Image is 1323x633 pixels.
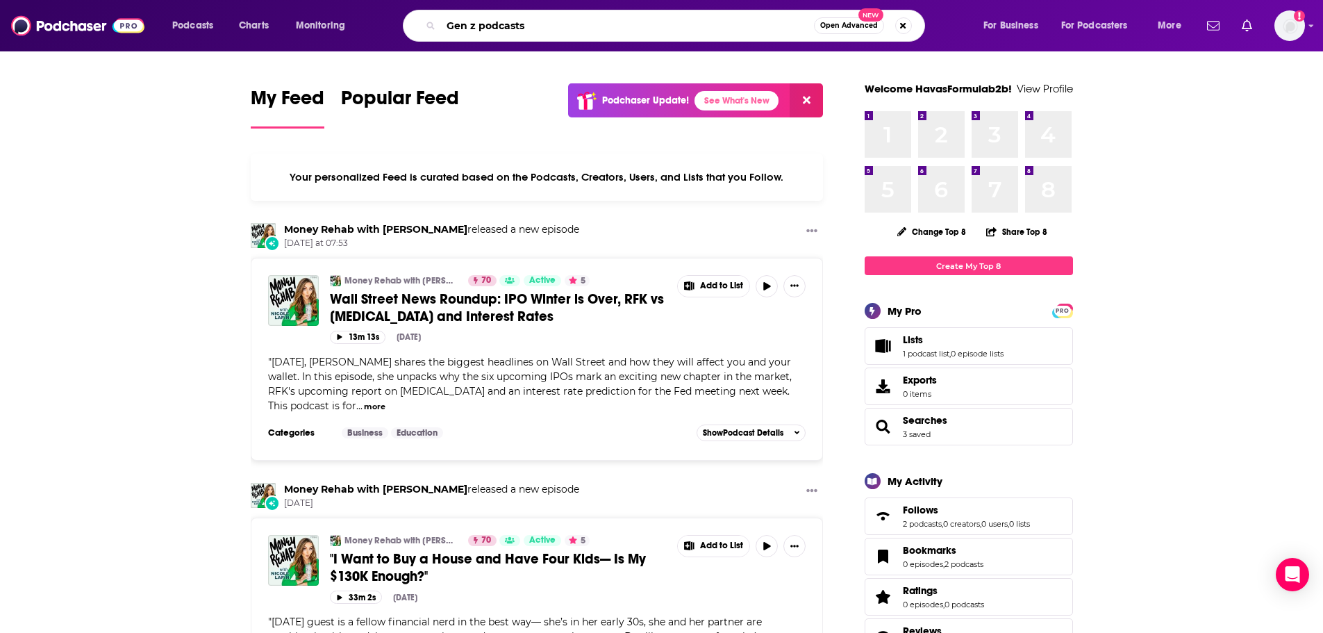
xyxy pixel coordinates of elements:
img: Money Rehab with Nicole Lapin [251,483,276,508]
div: Open Intercom Messenger [1276,558,1309,591]
a: Create My Top 8 [865,256,1073,275]
span: Follows [865,498,1073,535]
a: 0 lists [1009,519,1030,529]
a: Ratings [903,584,984,597]
a: Searches [869,417,897,436]
span: , [943,559,945,569]
span: Follows [903,504,938,516]
span: Active [529,274,556,288]
button: Show More Button [783,535,806,557]
a: Bookmarks [903,544,983,557]
span: Bookmarks [865,538,1073,575]
h3: Categories [268,427,331,438]
span: "I Want to Buy a House and Have Four Kids— Is My $130K Enough?" [330,550,646,585]
span: ... [356,400,363,412]
a: 1 podcast list [903,349,949,359]
span: 70 [481,534,491,548]
a: Business [342,427,388,438]
a: 70 [468,275,497,286]
span: Lists [865,327,1073,365]
a: 0 creators [943,519,980,529]
div: New Episode [265,495,280,511]
a: See What's New [694,91,779,110]
a: Lists [903,334,1004,346]
a: 3 saved [903,429,931,439]
span: , [949,349,951,359]
button: ShowPodcast Details [697,425,806,441]
a: Money Rehab with [PERSON_NAME] [344,275,459,286]
span: Add to List [700,281,743,291]
span: , [942,519,943,529]
a: 0 episode lists [951,349,1004,359]
img: "I Want to Buy a House and Have Four Kids— Is My $130K Enough?" [268,535,319,586]
span: Monitoring [296,16,345,35]
h3: released a new episode [284,483,579,496]
div: New Episode [265,236,280,251]
div: My Pro [888,304,922,318]
button: open menu [286,15,363,37]
a: Active [524,535,561,546]
button: Show More Button [783,275,806,297]
span: Add to List [700,541,743,551]
div: Your personalized Feed is curated based on the Podcasts, Creators, Users, and Lists that you Follow. [251,154,824,201]
span: Logged in as HavasFormulab2b [1274,10,1305,41]
a: View Profile [1017,82,1073,95]
button: open menu [163,15,231,37]
span: Open Advanced [820,22,878,29]
span: For Podcasters [1061,16,1128,35]
button: Show profile menu [1274,10,1305,41]
a: "I Want to Buy a House and Have Four Kids— Is My $130K Enough?" [330,550,667,585]
span: For Business [983,16,1038,35]
button: open menu [974,15,1056,37]
span: More [1158,16,1181,35]
a: Follows [903,504,1030,516]
div: My Activity [888,475,942,488]
img: Wall Street News Roundup: IPO Winter is Over, RFK vs Tylenol and Interest Rates [268,275,319,326]
a: My Feed [251,86,324,129]
span: 70 [481,274,491,288]
button: Change Top 8 [889,223,975,240]
button: open menu [1148,15,1199,37]
span: Wall Street News Roundup: IPO Winter is Over, RFK vs [MEDICAL_DATA] and Interest Rates [330,290,664,325]
a: Wall Street News Roundup: IPO Winter is Over, RFK vs [MEDICAL_DATA] and Interest Rates [330,290,667,325]
a: Searches [903,414,947,427]
a: Money Rehab with Nicole Lapin [284,483,467,495]
span: PRO [1054,306,1071,316]
a: PRO [1054,305,1071,315]
a: 0 episodes [903,559,943,569]
img: Money Rehab with Nicole Lapin [330,535,341,546]
span: [DATE] [284,498,579,509]
a: Ratings [869,587,897,607]
h3: released a new episode [284,223,579,236]
button: Show More Button [801,223,823,240]
input: Search podcasts, credits, & more... [441,15,814,37]
span: Ratings [865,578,1073,616]
a: Money Rehab with [PERSON_NAME] [344,535,459,546]
span: Exports [903,374,937,386]
a: Exports [865,368,1073,405]
a: 0 episodes [903,600,943,609]
button: 5 [565,535,590,546]
a: Charts [230,15,277,37]
button: 5 [565,275,590,286]
div: [DATE] [393,593,417,602]
button: open menu [1052,15,1148,37]
span: Lists [903,334,923,346]
a: Money Rehab with Nicole Lapin [330,275,341,286]
svg: Add a profile image [1294,10,1305,22]
span: My Feed [251,86,324,118]
a: Show notifications dropdown [1201,14,1225,38]
img: User Profile [1274,10,1305,41]
span: Popular Feed [341,86,459,118]
button: Share Top 8 [985,218,1048,245]
a: Show notifications dropdown [1236,14,1258,38]
img: Money Rehab with Nicole Lapin [251,223,276,248]
button: Show More Button [801,483,823,500]
a: 2 podcasts [945,559,983,569]
span: Bookmarks [903,544,956,557]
